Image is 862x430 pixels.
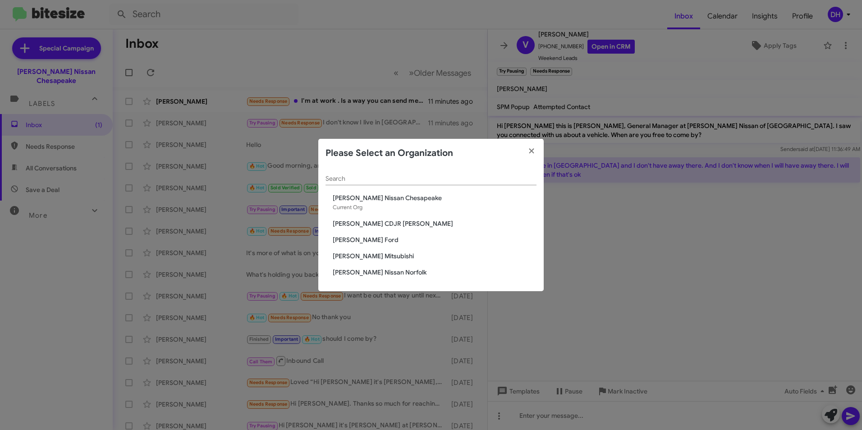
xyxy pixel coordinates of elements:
span: [PERSON_NAME] Nissan Chesapeake [333,193,536,202]
span: [PERSON_NAME] CDJR [PERSON_NAME] [333,219,536,228]
h2: Please Select an Organization [326,146,453,160]
span: [PERSON_NAME] Nissan Norfolk [333,268,536,277]
span: Current Org [333,204,362,210]
span: [PERSON_NAME] Mitsubishi [333,252,536,261]
span: [PERSON_NAME] Ford [333,235,536,244]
